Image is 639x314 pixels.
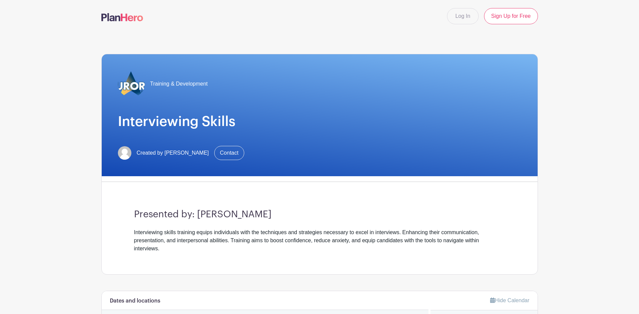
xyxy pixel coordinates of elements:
[214,146,244,160] a: Contact
[134,228,505,253] div: Interviewing skills training equips individuals with the techniques and strategies necessary to e...
[118,146,131,160] img: default-ce2991bfa6775e67f084385cd625a349d9dcbb7a52a09fb2fda1e96e2d18dcdb.png
[118,114,521,130] h1: Interviewing Skills
[101,13,143,21] img: logo-507f7623f17ff9eddc593b1ce0a138ce2505c220e1c5a4e2b4648c50719b7d32.svg
[447,8,479,24] a: Log In
[484,8,538,24] a: Sign Up for Free
[490,297,529,303] a: Hide Calendar
[137,149,209,157] span: Created by [PERSON_NAME]
[118,70,145,97] img: 2023_COA_Horiz_Logo_PMS_BlueStroke%204.png
[134,209,505,220] h3: Presented by: [PERSON_NAME]
[110,298,160,304] h6: Dates and locations
[150,80,208,88] span: Training & Development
